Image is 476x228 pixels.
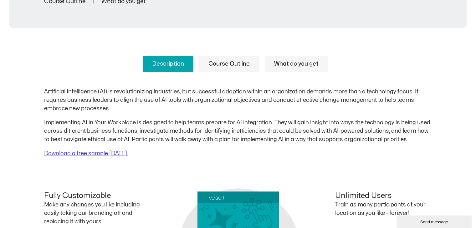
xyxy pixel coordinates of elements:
[44,191,141,201] h4: Fully Customizable
[335,201,432,217] p: Train as many participants at your location as you like - forever!
[199,56,259,72] a: Course Outline
[397,214,473,228] iframe: chat widget
[143,56,193,72] a: Description
[335,191,432,201] h4: Unlimited Users
[265,56,328,72] a: What do you get
[44,201,141,226] p: Make any changes you like including easily taking our branding off and replacing it with yours.
[44,87,432,113] p: Artificial Intelligence (AI) is revolutionizing industries, but successful adoption within an org...
[44,118,432,144] p: Implementing AI in Your Workplace is designed to help teams prepare for AI integration. They will...
[44,151,128,156] a: Download a free sample [DATE].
